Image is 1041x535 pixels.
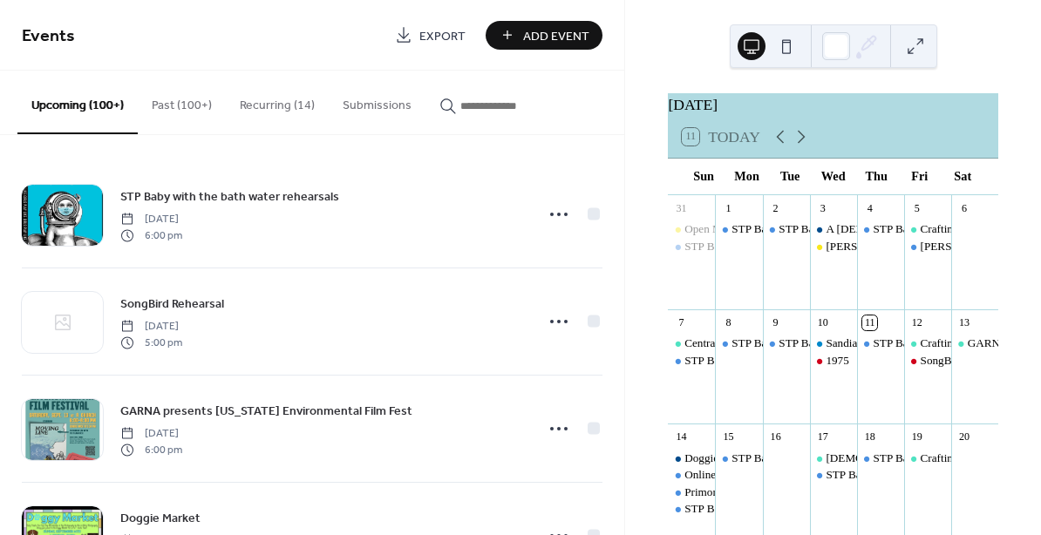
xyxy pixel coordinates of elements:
div: STP Baby with the bath water rehearsals [715,335,762,351]
div: STP Baby with the bath water rehearsals [668,501,715,517]
div: STP Baby with the bath water rehearsals [779,335,965,351]
a: Export [382,21,479,50]
div: A [DEMOGRAPHIC_DATA] Board Meeting [826,221,1036,237]
div: Matt Flinner Trio opening guest Briony Hunn [810,239,857,254]
div: 12 [909,315,924,330]
span: [DATE] [120,212,182,227]
div: STP Baby with the bath water rehearsals [668,353,715,369]
span: Add Event [523,27,589,45]
div: SongBird Rehearsal [904,353,951,369]
div: Sandia Hearing Aid Center [826,335,949,351]
div: Sun [682,159,725,194]
div: Sat [941,159,984,194]
a: GARNA presents [US_STATE] Environmental Film Fest [120,401,412,421]
span: 5:00 pm [120,335,182,350]
div: STP Baby with the bath water rehearsals [763,221,810,237]
div: STP Baby with the bath water rehearsals [857,221,904,237]
div: STP Baby with the bath water rehearsals [684,501,871,517]
div: 6 [956,200,971,215]
span: Export [419,27,466,45]
div: STP Baby with the bath water rehearsals [715,450,762,466]
div: A Church Board Meeting [810,221,857,237]
div: 19 [909,430,924,444]
div: 15 [721,430,736,444]
div: 2 [768,200,783,215]
div: Doggie Market [684,450,754,466]
div: STP Baby with the bath water rehearsals [826,467,1012,483]
div: Crafting Circle [904,450,951,466]
div: 10 [815,315,830,330]
button: Recurring (14) [226,71,329,132]
div: 7 [674,315,689,330]
div: Crafting Circle [921,450,990,466]
div: Salida Moth Mixed ages auditions [904,239,951,254]
div: 18 [862,430,877,444]
div: STP Baby with the bath water rehearsals [668,239,715,254]
div: STP Baby with the bath water rehearsals [684,353,871,369]
div: 8 [721,315,736,330]
span: Doggie Market [120,510,201,528]
div: 31 [674,200,689,215]
div: Open Mic [684,221,731,237]
div: Wed [812,159,855,194]
span: 6:00 pm [120,442,182,457]
span: [DATE] [120,319,182,335]
div: STP Baby with the bath water rehearsals [779,221,965,237]
div: STP Baby with the bath water rehearsals [857,450,904,466]
div: Online Silent Auction for Campout for the cause ends [684,467,931,483]
div: Primordial Sound Meditation with Priti Chanda Klco [668,484,715,500]
div: 20 [956,430,971,444]
span: [DATE] [120,426,182,442]
div: Crafting Circle [904,335,951,351]
div: STP Baby with the bath water rehearsals [763,335,810,351]
div: Shamanic Healing Circle with Sarah Sol [810,450,857,466]
div: STP Baby with the bath water rehearsals [731,335,918,351]
div: Online Silent Auction for Campout for the cause ends [668,467,715,483]
span: 6:00 pm [120,227,182,243]
div: Thu [854,159,898,194]
div: Crafting Circle [921,335,990,351]
div: SongBird Rehearsal [921,353,1013,369]
div: Crafting Circle [904,221,951,237]
div: 1975 [826,353,848,369]
div: Fri [898,159,942,194]
div: 3 [815,200,830,215]
a: SongBird Rehearsal [120,294,224,314]
div: STP Baby with the bath water rehearsals [857,335,904,351]
span: Events [22,19,75,53]
a: STP Baby with the bath water rehearsals [120,186,339,207]
div: 9 [768,315,783,330]
div: Central Colorado Humanist [668,335,715,351]
span: GARNA presents [US_STATE] Environmental Film Fest [120,403,412,421]
a: Doggie Market [120,508,201,528]
div: GARNA presents Colorado Environmental Film Fest [951,335,998,351]
div: STP Baby with the bath water rehearsals [731,450,918,466]
div: Primordial Sound Meditation with [PERSON_NAME] [684,484,936,500]
div: Crafting Circle [921,221,990,237]
div: [DATE] [668,93,998,116]
div: Open Mic [668,221,715,237]
div: STP Baby with the bath water rehearsals [715,221,762,237]
div: 16 [768,430,783,444]
div: Sandia Hearing Aid Center [810,335,857,351]
div: STP Baby with the bath water rehearsals [810,467,857,483]
div: STP Baby with the bath water rehearsals [731,221,918,237]
div: Mon [725,159,769,194]
span: STP Baby with the bath water rehearsals [120,188,339,207]
div: Central [US_STATE] Humanist [684,335,830,351]
div: 1975 [810,353,857,369]
div: 4 [862,200,877,215]
button: Past (100+) [138,71,226,132]
div: 14 [674,430,689,444]
div: 1 [721,200,736,215]
button: Add Event [486,21,602,50]
div: STP Baby with the bath water rehearsals [684,239,871,254]
span: SongBird Rehearsal [120,295,224,314]
div: 13 [956,315,971,330]
button: Submissions [329,71,425,132]
div: 17 [815,430,830,444]
button: Upcoming (100+) [17,71,138,134]
div: Tue [768,159,812,194]
div: 11 [862,315,877,330]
